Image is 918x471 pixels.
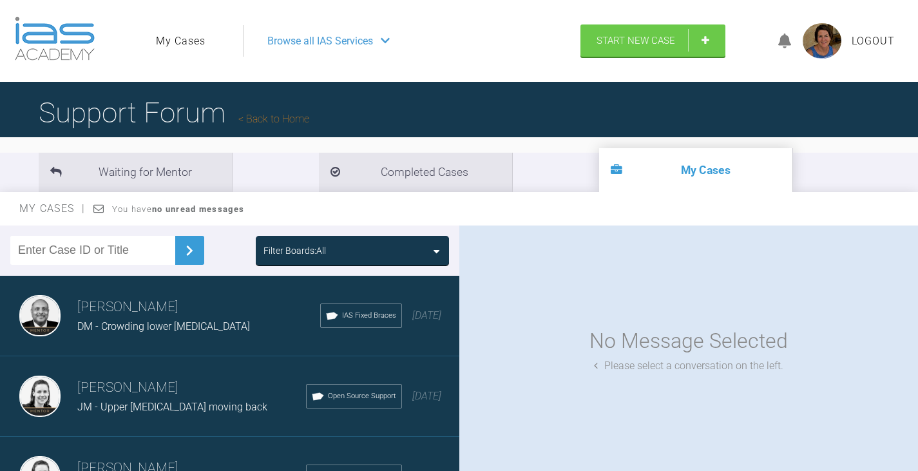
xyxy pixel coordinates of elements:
[328,390,396,402] span: Open Source Support
[342,310,396,322] span: IAS Fixed Braces
[77,377,306,399] h3: [PERSON_NAME]
[77,296,320,318] h3: [PERSON_NAME]
[39,153,232,192] li: Waiting for Mentor
[319,153,512,192] li: Completed Cases
[412,309,441,322] span: [DATE]
[267,33,373,50] span: Browse all IAS Services
[412,390,441,402] span: [DATE]
[594,358,783,374] div: Please select a conversation on the left.
[15,17,95,61] img: logo-light.3e3ef733.png
[19,295,61,336] img: Utpalendu Bose
[152,204,244,214] strong: no unread messages
[852,33,895,50] a: Logout
[19,376,61,417] img: Kelly Toft
[580,24,725,57] a: Start New Case
[10,236,175,265] input: Enter Case ID or Title
[238,113,309,125] a: Back to Home
[19,202,86,215] span: My Cases
[599,148,792,192] li: My Cases
[263,244,326,258] div: Filter Boards: All
[803,23,841,59] img: profile.png
[589,325,788,358] div: No Message Selected
[77,320,250,332] span: DM - Crowding lower [MEDICAL_DATA]
[179,240,200,261] img: chevronRight.28bd32b0.svg
[597,35,675,46] span: Start New Case
[39,90,309,135] h1: Support Forum
[156,33,206,50] a: My Cases
[77,401,267,413] span: JM - Upper [MEDICAL_DATA] moving back
[112,204,244,214] span: You have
